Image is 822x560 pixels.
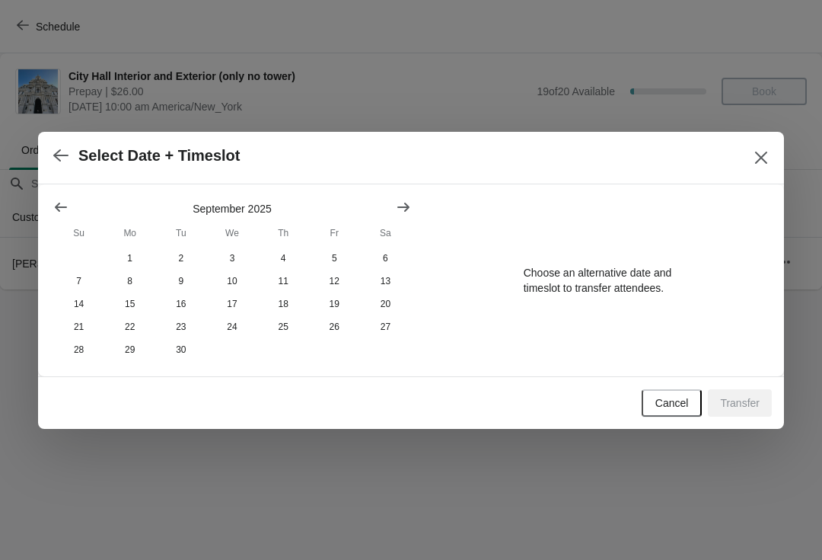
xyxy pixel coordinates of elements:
[524,265,672,296] p: Choose an alternative date and timeslot to transfer attendees.
[747,144,775,171] button: Close
[360,219,411,247] th: Saturday
[360,247,411,270] button: Saturday September 6 2025
[155,247,206,270] button: Tuesday September 2 2025
[104,270,155,293] button: Monday September 8 2025
[47,194,75,221] button: Show previous month, August 2025
[642,389,703,417] button: Cancel
[155,293,206,315] button: Tuesday September 16 2025
[360,270,411,293] button: Saturday September 13 2025
[258,247,309,270] button: Thursday September 4 2025
[206,315,257,338] button: Wednesday September 24 2025
[104,315,155,338] button: Monday September 22 2025
[360,293,411,315] button: Saturday September 20 2025
[104,247,155,270] button: Monday September 1 2025
[360,315,411,338] button: Saturday September 27 2025
[155,270,206,293] button: Tuesday September 9 2025
[104,293,155,315] button: Monday September 15 2025
[206,270,257,293] button: Wednesday September 10 2025
[309,315,360,338] button: Friday September 26 2025
[258,293,309,315] button: Thursday September 18 2025
[206,293,257,315] button: Wednesday September 17 2025
[78,147,241,165] h2: Select Date + Timeslot
[155,338,206,361] button: Tuesday September 30 2025
[155,315,206,338] button: Tuesday September 23 2025
[206,247,257,270] button: Wednesday September 3 2025
[53,293,104,315] button: Sunday September 14 2025
[309,247,360,270] button: Friday September 5 2025
[258,270,309,293] button: Thursday September 11 2025
[53,315,104,338] button: Sunday September 21 2025
[655,397,689,409] span: Cancel
[53,219,104,247] th: Sunday
[155,219,206,247] th: Tuesday
[104,338,155,361] button: Monday September 29 2025
[258,219,309,247] th: Thursday
[206,219,257,247] th: Wednesday
[53,338,104,361] button: Sunday September 28 2025
[104,219,155,247] th: Monday
[309,270,360,293] button: Friday September 12 2025
[390,194,417,221] button: Show next month, October 2025
[53,270,104,293] button: Sunday September 7 2025
[309,293,360,315] button: Friday September 19 2025
[309,219,360,247] th: Friday
[258,315,309,338] button: Thursday September 25 2025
